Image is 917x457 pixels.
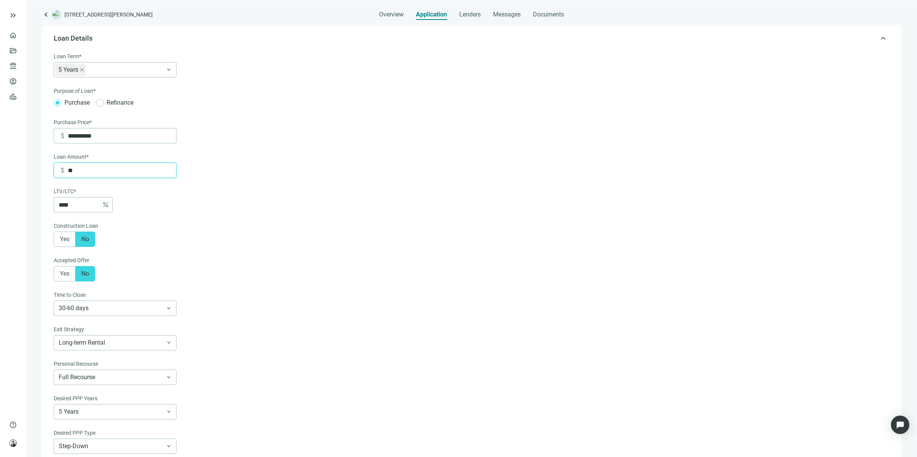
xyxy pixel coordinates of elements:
[59,301,172,316] span: 30-60 days
[54,34,92,42] span: Loan Details
[59,370,172,385] span: Full Recourse
[64,11,153,18] span: [STREET_ADDRESS][PERSON_NAME]
[60,270,69,277] span: Yes
[54,52,81,61] span: Loan Term*
[54,118,92,127] span: Purchase Price*
[54,153,89,161] span: Loan Amount*
[102,201,109,209] span: percent
[533,11,564,18] span: Documents
[54,429,96,437] span: Desired PPP Type
[54,256,89,265] span: Accepted Offer
[54,87,96,95] span: Purpose of Loan*
[55,64,86,76] span: 5 Years
[54,394,97,403] span: Desired PPP Years
[459,11,481,18] span: Lenders
[9,62,15,70] span: account_balance
[59,132,66,140] span: attach_money
[54,222,98,230] span: Construction Loan
[58,64,78,76] span: 5 Years
[416,11,447,18] span: Application
[59,439,172,454] span: Step-Down
[81,270,89,277] span: No
[61,98,93,107] span: Purchase
[54,360,98,368] span: Personal Recourse
[81,235,89,243] span: No
[104,98,137,107] span: Refinance
[52,10,61,19] img: deal-logo
[379,11,404,18] span: Overview
[54,187,76,196] span: LTV/LTC*
[10,440,16,447] img: avatar
[59,404,172,419] span: 5 Years
[80,67,84,72] span: close
[9,421,17,429] span: help
[493,11,521,18] span: Messages
[54,291,86,299] span: Time to Close
[891,416,909,434] div: Open Intercom Messenger
[59,166,66,174] span: attach_money
[59,335,172,350] span: Long-term Rental
[8,11,18,20] button: keyboard_double_arrow_right
[54,325,84,334] span: Exit Strategy
[60,235,69,243] span: Yes
[41,10,51,19] a: keyboard_arrow_left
